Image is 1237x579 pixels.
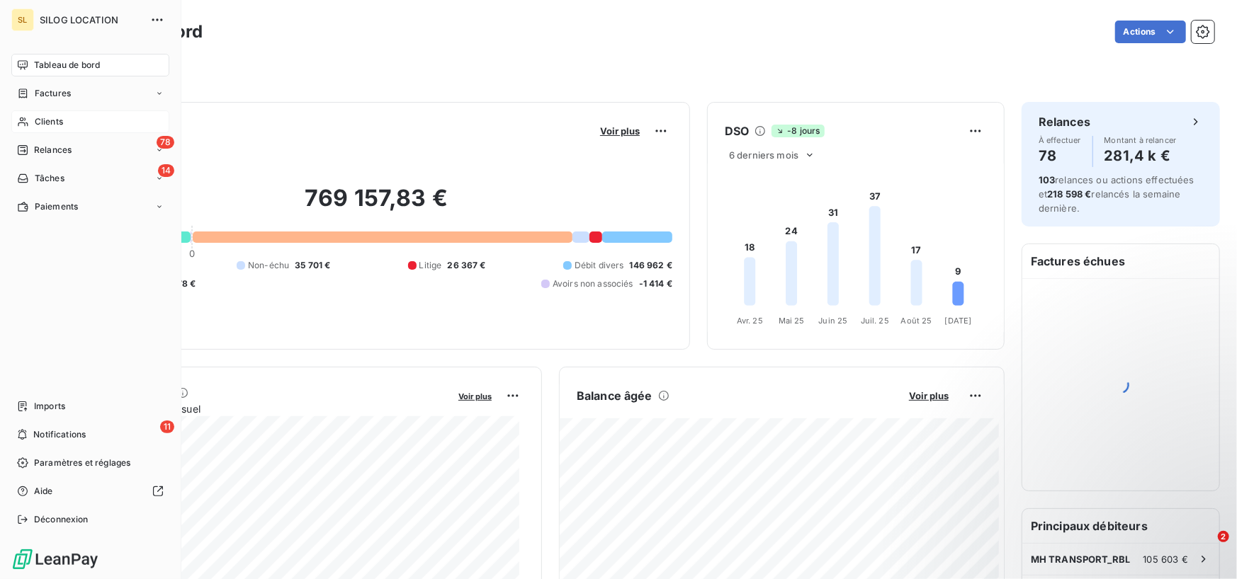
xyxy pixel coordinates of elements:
span: Notifications [33,428,86,441]
h6: Factures échues [1022,244,1219,278]
tspan: Juin 25 [819,316,848,326]
iframe: Intercom live chat [1189,531,1223,565]
span: MH TRANSPORT_RBL [1031,554,1130,565]
button: Voir plus [454,389,496,402]
span: 14 [158,164,174,177]
button: Voir plus [905,389,953,402]
span: 218 598 € [1047,188,1091,200]
a: Aide [11,480,169,503]
span: 146 962 € [630,259,672,272]
span: 26 367 € [448,259,486,272]
span: Débit divers [575,259,624,272]
tspan: Mai 25 [779,316,805,326]
span: 78 [157,136,174,149]
span: Voir plus [600,125,640,137]
button: Voir plus [596,125,644,137]
h6: Relances [1039,113,1090,130]
span: SILOG LOCATION [40,14,142,25]
span: 6 derniers mois [729,149,798,161]
div: SL [11,8,34,31]
span: Aide [34,485,53,498]
span: Paramètres et réglages [34,457,130,469]
span: 2 [1218,531,1229,542]
span: Voir plus [458,391,492,401]
h4: 281,4 k € [1105,144,1177,167]
span: relances ou actions effectuées et relancés la semaine dernière. [1039,174,1194,214]
span: -1 414 € [639,277,672,290]
img: Logo LeanPay [11,548,99,571]
button: Actions [1115,21,1186,43]
span: 105 603 € [1143,554,1188,565]
span: Chiffre d'affaires mensuel [80,401,448,416]
span: 0 [189,248,195,259]
h2: 769 157,83 € [80,184,672,227]
span: Voir plus [909,390,949,401]
span: 103 [1039,174,1055,185]
h6: Balance âgée [577,387,653,404]
span: Imports [34,400,65,413]
iframe: Intercom notifications message [954,442,1237,541]
tspan: Avr. 25 [737,316,763,326]
tspan: [DATE] [945,316,972,326]
h6: DSO [725,122,749,139]
tspan: Juil. 25 [861,316,889,326]
span: Avoirs non associés [553,277,633,290]
span: Non-échu [248,259,289,272]
span: 11 [160,420,174,433]
span: Montant à relancer [1105,136,1177,144]
span: Litige [419,259,442,272]
span: Relances [34,144,72,156]
span: Tableau de bord [34,59,100,71]
span: -8 jours [772,125,824,137]
span: Paiements [35,200,78,213]
span: Tâches [35,172,64,185]
tspan: Août 25 [901,316,932,326]
span: Clients [35,115,63,128]
span: Déconnexion [34,513,89,526]
span: Factures [35,87,71,100]
span: 35 701 € [295,259,330,272]
h4: 78 [1039,144,1081,167]
span: À effectuer [1039,136,1081,144]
